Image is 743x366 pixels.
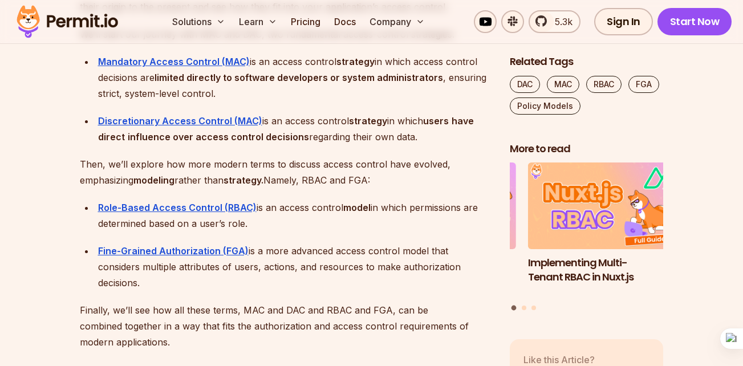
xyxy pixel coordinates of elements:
[133,174,174,186] strong: modeling
[98,115,262,127] a: Discretionary Access Control (MAC)
[98,202,257,213] a: Role-Based Access Control (RBAC)
[522,306,526,310] button: Go to slide 2
[128,131,309,143] strong: influence over access control decisions
[362,163,516,299] li: 3 of 3
[511,306,517,311] button: Go to slide 1
[98,54,492,101] div: is an access control in which access control decisions are , ensuring strict, system-level control.
[510,163,664,312] div: Posts
[365,10,429,33] button: Company
[98,113,492,145] div: is an access control in which regarding their own data.
[286,10,325,33] a: Pricing
[11,2,123,41] img: Permit logo
[80,302,492,350] p: Finally, we’ll see how all these terms, MAC and DAC and RBAC and FGA, can be combined together in...
[594,8,653,35] a: Sign In
[529,10,580,33] a: 5.3k
[528,163,682,299] a: Implementing Multi-Tenant RBAC in Nuxt.jsImplementing Multi-Tenant RBAC in Nuxt.js
[362,163,516,250] img: Policy-Based Access Control (PBAC) Isn’t as Great as You Think
[510,142,664,156] h2: More to read
[336,56,375,67] strong: strategy
[548,15,573,29] span: 5.3k
[586,76,622,93] a: RBAC
[80,156,492,188] p: Then, we’ll explore how more modern terms to discuss access control have evolved, emphasizing rat...
[452,115,474,127] strong: have
[510,76,540,93] a: DAC
[362,256,516,298] h3: Policy-Based Access Control (PBAC) Isn’t as Great as You Think
[531,306,536,310] button: Go to slide 3
[98,243,492,291] div: is a more advanced access control model that considers multiple attributes of users, actions, and...
[628,76,659,93] a: FGA
[423,115,449,127] strong: users
[528,256,682,284] h3: Implementing Multi-Tenant RBAC in Nuxt.js
[98,200,492,231] div: is an access control in which permissions are determined based on a user’s role.
[547,76,579,93] a: MAC
[528,163,682,250] img: Implementing Multi-Tenant RBAC in Nuxt.js
[224,174,263,186] strong: strategy.
[98,245,249,257] a: Fine-Grained Authorization (FGA)
[98,131,125,143] strong: direct
[234,10,282,33] button: Learn
[510,97,580,115] a: Policy Models
[343,202,371,213] strong: model
[330,10,360,33] a: Docs
[510,55,664,69] h2: Related Tags
[528,163,682,299] li: 1 of 3
[168,10,230,33] button: Solutions
[349,115,387,127] strong: strategy
[155,72,443,83] strong: limited directly to software developers or system administrators
[657,8,732,35] a: Start Now
[98,56,250,67] a: Mandatory Access Control (MAC)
